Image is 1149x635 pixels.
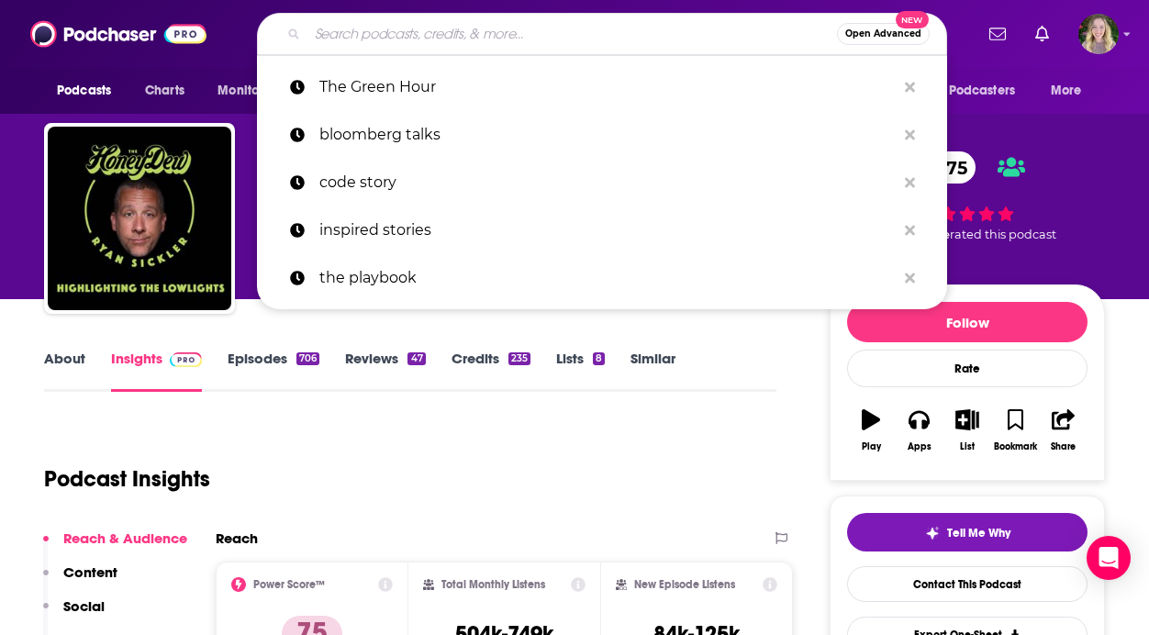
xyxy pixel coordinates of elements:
p: bloomberg talks [319,111,896,159]
span: New [896,11,929,28]
span: Open Advanced [845,29,921,39]
span: Podcasts [57,78,111,104]
button: Bookmark [991,397,1039,463]
h1: Podcast Insights [44,465,210,493]
h2: Reach [216,529,258,547]
div: Rate [847,350,1088,387]
span: More [1051,78,1082,104]
div: Play [862,441,881,452]
p: code story [319,159,896,206]
span: Logged in as lauren19365 [1078,14,1119,54]
button: List [943,397,991,463]
div: 47 [407,352,425,365]
button: Follow [847,302,1088,342]
button: Apps [895,397,943,463]
a: Similar [630,350,675,392]
img: tell me why sparkle [925,526,940,540]
span: For Podcasters [927,78,1015,104]
a: inspired stories [257,206,947,254]
div: Share [1051,441,1076,452]
div: 235 [508,352,530,365]
p: The Green Hour [319,63,896,111]
a: Episodes706 [228,350,319,392]
span: Tell Me Why [947,526,1010,540]
p: Content [63,563,117,581]
button: open menu [915,73,1042,108]
h2: Total Monthly Listens [441,578,545,591]
a: The Green Hour [257,63,947,111]
p: Social [63,597,105,615]
div: 8 [593,352,605,365]
div: Search podcasts, credits, & more... [257,13,947,55]
span: 75 [928,151,976,184]
a: bloomberg talks [257,111,947,159]
a: Reviews47 [345,350,425,392]
button: open menu [44,73,135,108]
div: 706 [296,352,319,365]
a: Show notifications dropdown [1028,18,1056,50]
a: Lists8 [556,350,605,392]
p: Reach & Audience [63,529,187,547]
a: Charts [133,73,195,108]
img: Podchaser - Follow, Share and Rate Podcasts [30,17,206,51]
a: Contact This Podcast [847,566,1088,602]
img: Podchaser Pro [170,352,202,367]
p: inspired stories [319,206,896,254]
button: Play [847,397,895,463]
a: Credits235 [452,350,530,392]
button: Reach & Audience [43,529,187,563]
div: Bookmark [994,441,1037,452]
span: Charts [145,78,184,104]
h2: New Episode Listens [634,578,735,591]
button: Open AdvancedNew [837,23,930,45]
div: 75 204 peoplerated this podcast [830,139,1105,253]
input: Search podcasts, credits, & more... [307,19,837,49]
div: Apps [908,441,931,452]
a: the playbook [257,254,947,302]
button: Content [43,563,117,597]
a: Show notifications dropdown [982,18,1013,50]
button: Social [43,597,105,631]
button: Share [1040,397,1088,463]
img: The HoneyDew with Ryan Sickler [48,127,231,310]
img: User Profile [1078,14,1119,54]
div: Open Intercom Messenger [1087,536,1131,580]
p: the playbook [319,254,896,302]
button: open menu [205,73,307,108]
a: InsightsPodchaser Pro [111,350,202,392]
span: rated this podcast [950,228,1056,241]
a: code story [257,159,947,206]
a: About [44,350,85,392]
button: tell me why sparkleTell Me Why [847,513,1088,551]
button: Show profile menu [1078,14,1119,54]
div: List [960,441,975,452]
button: open menu [1038,73,1105,108]
span: Monitoring [218,78,283,104]
h2: Power Score™ [253,578,325,591]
